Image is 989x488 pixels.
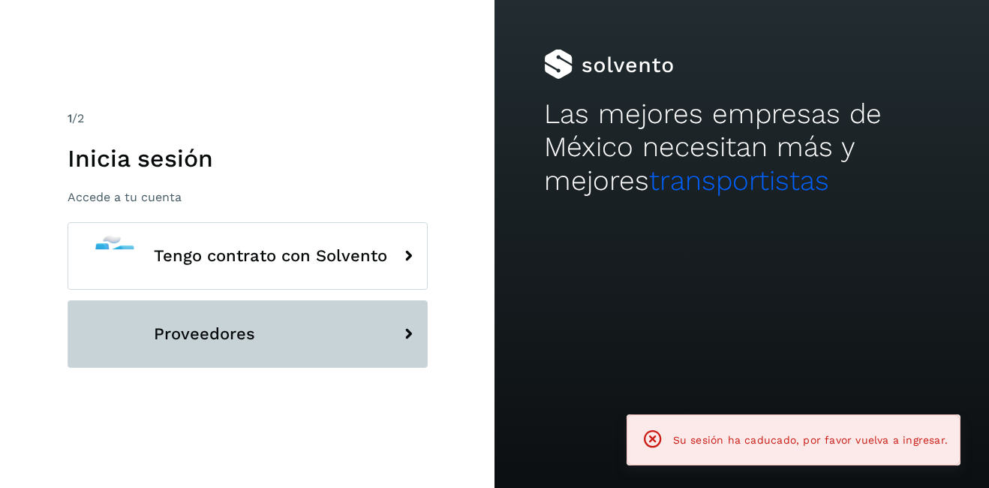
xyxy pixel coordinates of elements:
span: Su sesión ha caducado, por favor vuelva a ingresar. [673,434,948,446]
span: Tengo contrato con Solvento [154,247,387,265]
h2: Las mejores empresas de México necesitan más y mejores [544,98,939,197]
span: Proveedores [154,325,255,343]
span: transportistas [649,164,829,197]
span: 1 [68,111,72,125]
h1: Inicia sesión [68,144,428,173]
div: /2 [68,110,428,128]
button: Proveedores [68,300,428,368]
button: Tengo contrato con Solvento [68,222,428,290]
p: Accede a tu cuenta [68,190,428,204]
